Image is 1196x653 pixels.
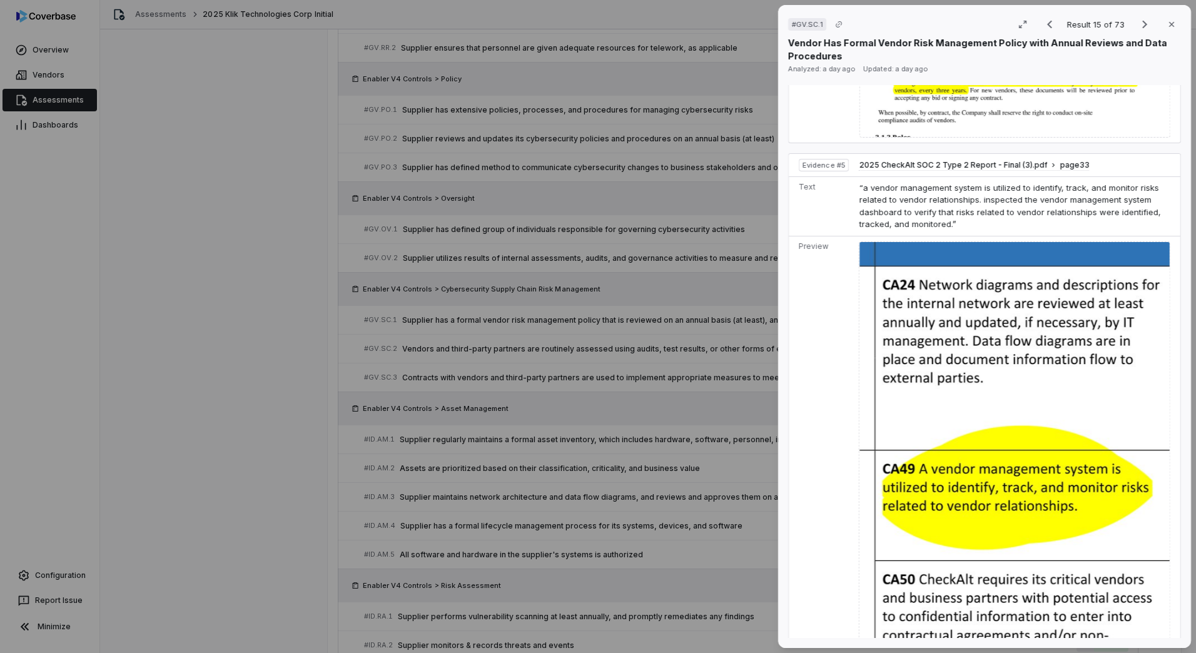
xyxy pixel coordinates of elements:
[859,160,1089,171] button: 2025 CheckAlt SOC 2 Type 2 Report - Final (3).pdfpage33
[789,176,854,236] td: Text
[792,19,823,29] span: # GV.SC.1
[1067,18,1127,31] p: Result 15 of 73
[1132,17,1157,32] button: Next result
[803,160,845,170] span: Evidence # 5
[788,36,1181,63] p: Vendor Has Formal Vendor Risk Management Policy with Annual Reviews and Data Procedures
[863,64,928,73] span: Updated: a day ago
[828,13,850,36] button: Copy link
[859,183,1160,230] span: “a vendor management system is utilized to identify, track, and monitor risks related to vendor r...
[788,64,856,73] span: Analyzed: a day ago
[859,160,1047,170] span: 2025 CheckAlt SOC 2 Type 2 Report - Final (3).pdf
[1060,160,1089,170] span: page 33
[1037,17,1062,32] button: Previous result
